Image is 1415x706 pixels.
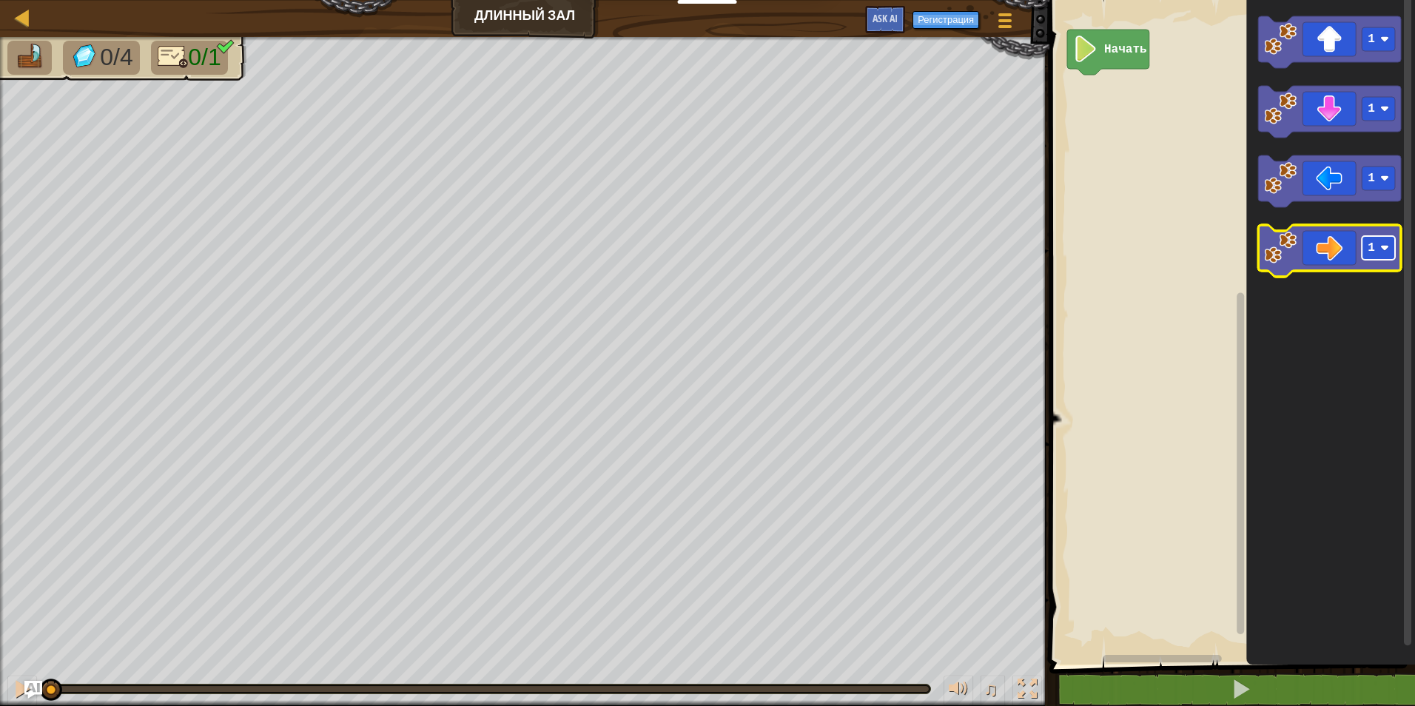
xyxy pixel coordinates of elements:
[1368,33,1375,46] text: 1
[981,676,1006,706] button: ♫
[1104,43,1147,56] text: Начать
[984,678,998,700] span: ♫
[7,676,37,706] button: Ctrl + P: Pause
[912,11,979,29] button: Регистрация
[1368,172,1375,185] text: 1
[944,676,973,706] button: Регулировать громкость
[188,44,221,70] span: 0/1
[63,41,140,75] li: Соберите драгоценные камни.
[865,6,905,33] button: Ask AI
[1368,241,1375,255] text: 1
[151,41,228,75] li: Только одна строка кода
[24,681,42,699] button: Ask AI
[987,6,1024,41] button: Показать меню игры
[100,44,132,70] span: 0/4
[1368,102,1375,115] text: 1
[1012,676,1042,706] button: Переключить полноэкранный режим
[7,41,52,75] li: Иди к кресту
[873,11,898,25] span: Ask AI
